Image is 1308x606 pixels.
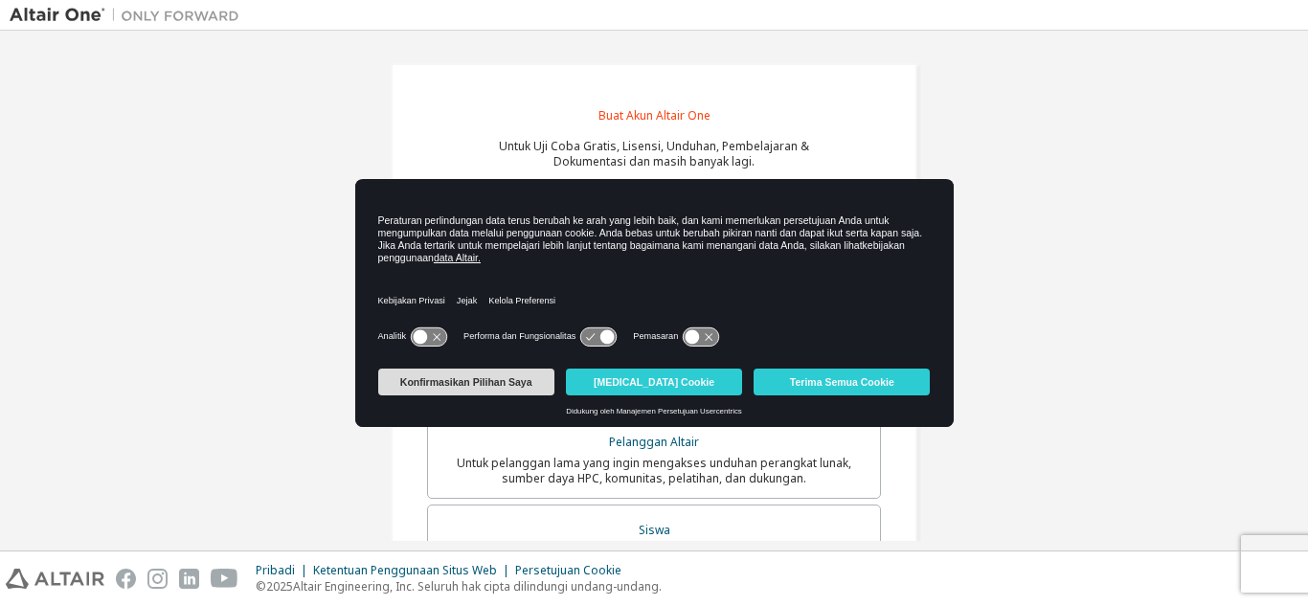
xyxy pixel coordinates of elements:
font: Untuk pelanggan lama yang ingin mengakses unduhan perangkat lunak, sumber daya HPC, komunitas, pe... [457,455,851,486]
font: Untuk Uji Coba Gratis, Lisensi, Unduhan, Pembelajaran & [499,138,809,154]
img: facebook.svg [116,569,136,589]
font: Pelanggan Altair [609,434,699,450]
font: Ketentuan Penggunaan Situs Web [313,562,497,578]
font: Buat Akun Altair One [598,107,710,123]
font: Dokumentasi dan masih banyak lagi. [553,153,755,169]
img: altair_logo.svg [6,569,104,589]
img: linkedin.svg [179,569,199,589]
img: instagram.svg [147,569,168,589]
font: Pribadi [256,562,295,578]
img: youtube.svg [211,569,238,589]
font: © [256,578,266,595]
font: Siswa [639,522,670,538]
font: 2025 [266,578,293,595]
img: Altair Satu [10,6,249,25]
font: Persetujuan Cookie [515,562,621,578]
font: Altair Engineering, Inc. Seluruh hak cipta dilindungi undang-undang. [293,578,662,595]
